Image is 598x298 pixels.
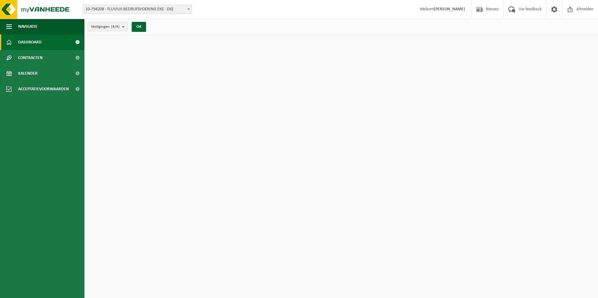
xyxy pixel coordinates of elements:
count: (4/4) [111,25,119,29]
button: OK [132,22,146,32]
span: Contracten [18,50,43,66]
button: Vestigingen(4/4) [88,22,128,31]
span: Dashboard [18,34,42,50]
span: Kalender [18,66,38,81]
strong: [PERSON_NAME] [434,7,465,12]
span: Vestigingen [91,22,119,32]
span: Navigatie [18,19,38,34]
span: Acceptatievoorwaarden [18,81,69,97]
span: 10-794208 - FLUVIUS BEDRIJFSVOERING EKE - EKE [83,5,192,14]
